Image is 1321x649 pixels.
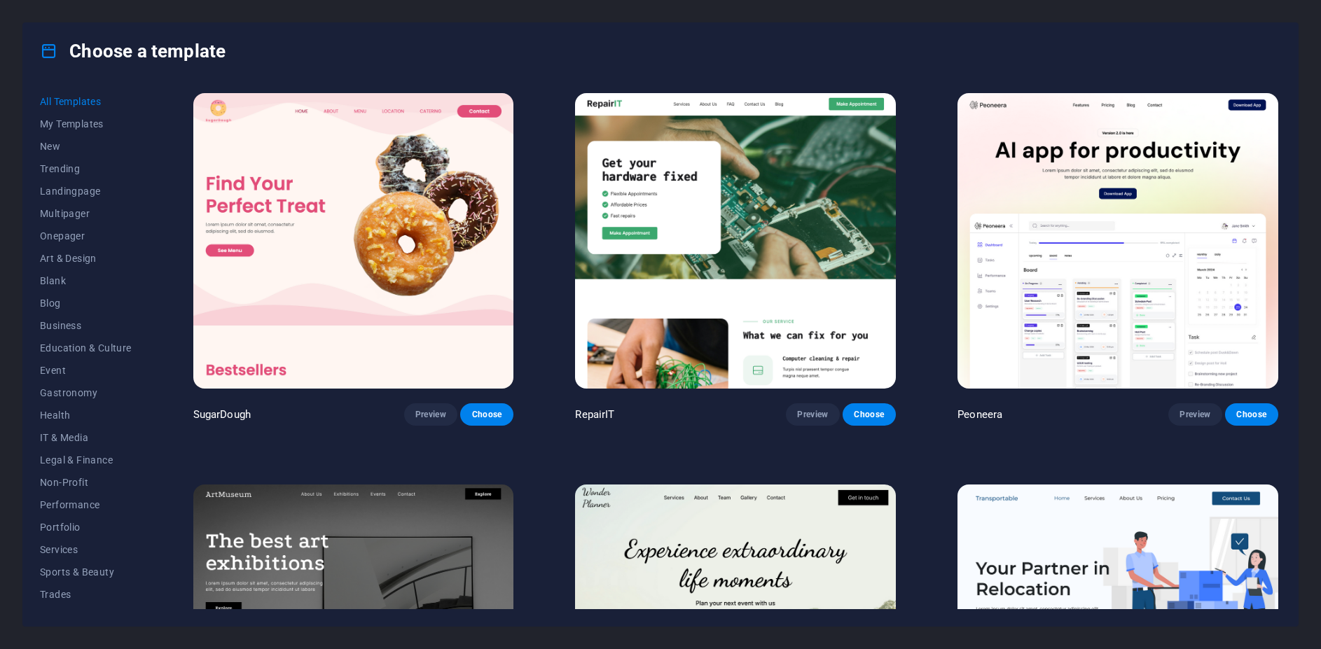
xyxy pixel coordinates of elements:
[957,93,1278,389] img: Peoneera
[40,180,132,202] button: Landingpage
[40,522,132,533] span: Portfolio
[40,561,132,583] button: Sports & Beauty
[40,96,132,107] span: All Templates
[415,409,446,420] span: Preview
[40,118,132,130] span: My Templates
[40,314,132,337] button: Business
[575,407,614,421] p: RepairIT
[1180,409,1210,420] span: Preview
[40,432,132,443] span: IT & Media
[40,342,132,354] span: Education & Culture
[40,589,132,600] span: Trades
[404,403,457,426] button: Preview
[40,606,132,628] button: Travel
[854,409,885,420] span: Choose
[193,407,251,421] p: SugarDough
[40,426,132,449] button: IT & Media
[40,499,132,510] span: Performance
[40,387,132,398] span: Gastronomy
[40,471,132,494] button: Non-Profit
[40,320,132,331] span: Business
[40,454,132,466] span: Legal & Finance
[40,538,132,561] button: Services
[1168,403,1222,426] button: Preview
[40,158,132,180] button: Trending
[40,230,132,242] span: Onepager
[1225,403,1278,426] button: Choose
[40,544,132,555] span: Services
[797,409,828,420] span: Preview
[40,113,132,135] button: My Templates
[40,449,132,471] button: Legal & Finance
[40,583,132,606] button: Trades
[40,141,132,152] span: New
[40,494,132,516] button: Performance
[40,40,226,62] h4: Choose a template
[40,292,132,314] button: Blog
[40,566,132,578] span: Sports & Beauty
[40,270,132,292] button: Blank
[40,477,132,488] span: Non-Profit
[40,337,132,359] button: Education & Culture
[193,93,514,389] img: SugarDough
[40,186,132,197] span: Landingpage
[40,275,132,286] span: Blank
[40,163,132,174] span: Trending
[40,208,132,219] span: Multipager
[40,382,132,404] button: Gastronomy
[471,409,502,420] span: Choose
[575,93,896,389] img: RepairIT
[843,403,896,426] button: Choose
[1236,409,1267,420] span: Choose
[40,404,132,426] button: Health
[40,135,132,158] button: New
[40,516,132,538] button: Portfolio
[40,90,132,113] button: All Templates
[40,253,132,264] span: Art & Design
[957,407,1002,421] p: Peoneera
[40,202,132,225] button: Multipager
[40,298,132,309] span: Blog
[40,359,132,382] button: Event
[40,225,132,247] button: Onepager
[460,403,513,426] button: Choose
[40,410,132,421] span: Health
[40,247,132,270] button: Art & Design
[786,403,839,426] button: Preview
[40,365,132,376] span: Event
